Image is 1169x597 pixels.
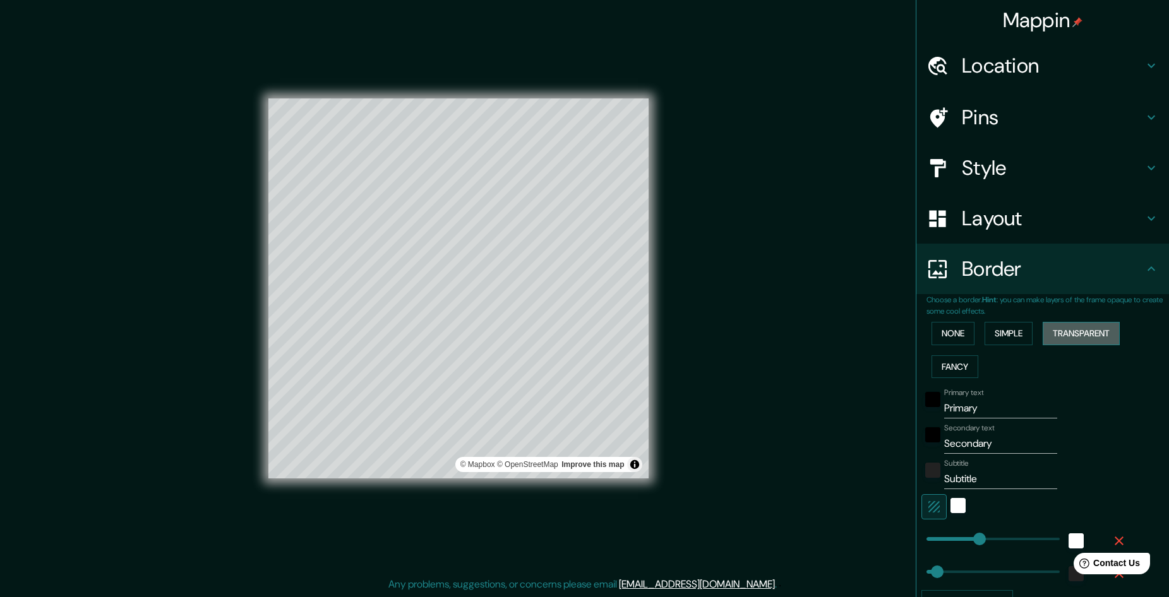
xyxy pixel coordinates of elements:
div: . [779,577,781,592]
label: Primary text [944,387,983,398]
button: Fancy [932,355,978,379]
button: black [925,392,940,407]
div: Layout [916,193,1169,244]
label: Secondary text [944,423,995,434]
p: Any problems, suggestions, or concerns please email . [388,577,777,592]
a: Map feedback [561,460,624,469]
label: Subtitle [944,458,969,469]
button: color-222222 [925,463,940,478]
div: . [777,577,779,592]
div: Border [916,244,1169,294]
button: Simple [985,322,1033,345]
div: Location [916,40,1169,91]
iframe: Help widget launcher [1057,548,1155,583]
h4: Layout [962,206,1144,231]
button: white [950,498,966,513]
a: Mapbox [460,460,495,469]
h4: Mappin [1003,8,1083,33]
h4: Pins [962,105,1144,130]
button: Toggle attribution [627,457,642,472]
a: [EMAIL_ADDRESS][DOMAIN_NAME] [619,577,775,591]
h4: Style [962,155,1144,180]
h4: Location [962,53,1144,78]
button: black [925,427,940,442]
p: Choose a border. : you can make layers of the frame opaque to create some cool effects. [926,294,1169,317]
div: Pins [916,92,1169,143]
button: white [1069,533,1084,548]
b: Hint [982,295,997,305]
div: Style [916,143,1169,193]
button: None [932,322,974,345]
button: Transparent [1043,322,1120,345]
a: OpenStreetMap [497,460,558,469]
img: pin-icon.png [1072,17,1082,27]
h4: Border [962,256,1144,281]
